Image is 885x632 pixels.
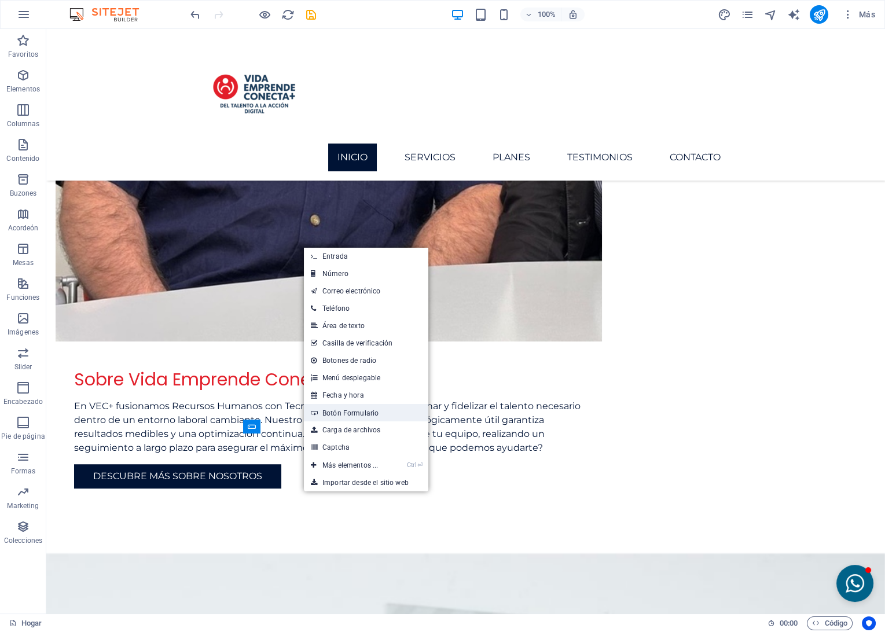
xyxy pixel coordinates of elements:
i: ⏎ [417,461,423,469]
p: Imágenes [8,328,39,337]
p: Encabezado [3,397,43,406]
p: Favoritos [8,50,38,59]
span: : [788,619,789,627]
p: Colecciones [4,536,42,545]
p: Funciones [6,293,39,302]
h6: 100% [538,8,556,21]
button: Salvar [304,8,318,21]
button: Deshacer [188,8,202,21]
i: navegante [764,8,777,21]
h6: Tiempo de sesión [768,616,798,630]
i: Ctrl [407,461,416,469]
button: Más [838,5,880,24]
a: Área de texto [304,317,428,335]
button: Open chat window [790,536,827,573]
i: Páginas (Ctrl+Alt+S) [741,8,754,21]
i: Publicar [813,8,826,21]
button: text_generator [787,8,800,21]
p: Acordeón [8,223,39,233]
img: Logotipo del editor [67,8,153,21]
a: Importar desde el sitio web [304,474,428,491]
i: Guardar (Ctrl+S) [304,8,318,21]
button: Haga clic aquí para salir del modo de vista previa y continuar editando [258,8,271,21]
a: Entrada [304,248,428,265]
a: Botón Formulario [304,404,428,421]
p: Pie de página [1,432,45,441]
button: Centrados en el usuario [862,616,876,630]
p: Formas [11,466,36,476]
button: navegante [763,8,777,21]
p: Mesas [13,258,34,267]
span: Código [812,616,847,630]
a: Casilla de verificación [304,335,428,352]
a: Carga de archivos [304,421,428,439]
a: Captcha [304,439,428,456]
button: Publicar [810,5,828,24]
a: Haga clic para cancelar la selección. Haz doble clic para abrir Pages [9,616,42,630]
span: 00 00 [780,616,798,630]
p: Slider [14,362,32,372]
a: Correo electrónico [304,282,428,300]
a: Menú desplegable [304,369,428,387]
button: recargar [281,8,295,21]
button: Código [807,616,853,630]
a: Ctrl⏎Más elementos ... [304,457,385,474]
button: Páginas [740,8,754,21]
a: Fecha y hora [304,387,428,404]
button: 100% [520,8,561,21]
button: Diseño [717,8,731,21]
p: Columnas [7,119,40,128]
a: Teléfono [304,300,428,317]
a: Número [304,265,428,282]
span: Más [842,9,875,20]
p: Marketing [7,501,39,510]
i: Escritor de IA [787,8,800,21]
a: Botones de radio [304,352,428,369]
i: Página de recarga [281,8,295,21]
p: Buzones [10,189,37,198]
i: Diseño (Ctrl+Alt+Y) [718,8,731,21]
p: Contenido [6,154,39,163]
i: Deshacer: Eliminar botones de opción (Ctrl+Z) [189,8,202,21]
p: Elementos [6,84,40,94]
